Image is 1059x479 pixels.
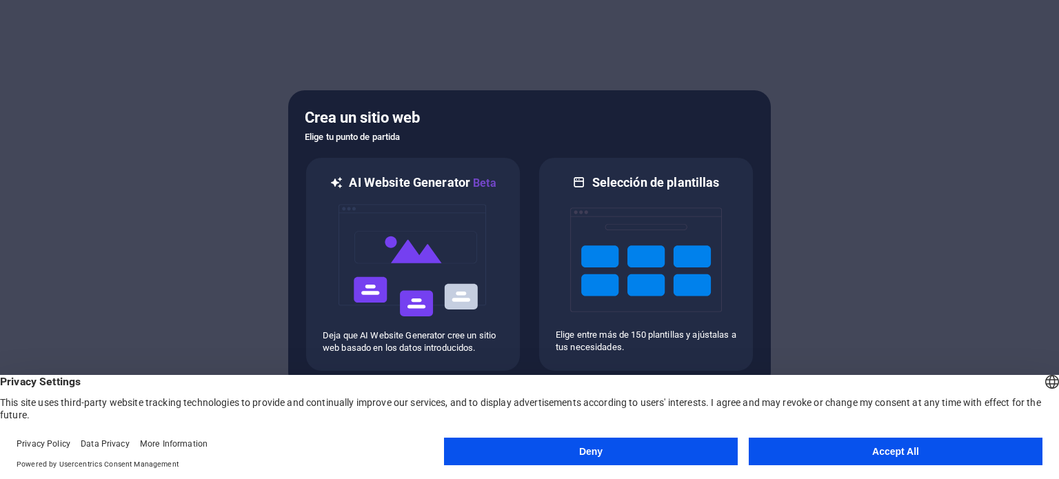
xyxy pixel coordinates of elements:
[337,192,489,329] img: ai
[323,329,503,354] p: Deja que AI Website Generator cree un sitio web basado en los datos introducidos.
[305,129,754,145] h6: Elige tu punto de partida
[470,176,496,190] span: Beta
[592,174,720,191] h6: Selección de plantillas
[556,329,736,354] p: Elige entre más de 150 plantillas y ajústalas a tus necesidades.
[349,174,496,192] h6: AI Website Generator
[538,156,754,372] div: Selección de plantillasElige entre más de 150 plantillas y ajústalas a tus necesidades.
[305,156,521,372] div: AI Website GeneratorBetaaiDeja que AI Website Generator cree un sitio web basado en los datos int...
[305,107,754,129] h5: Crea un sitio web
